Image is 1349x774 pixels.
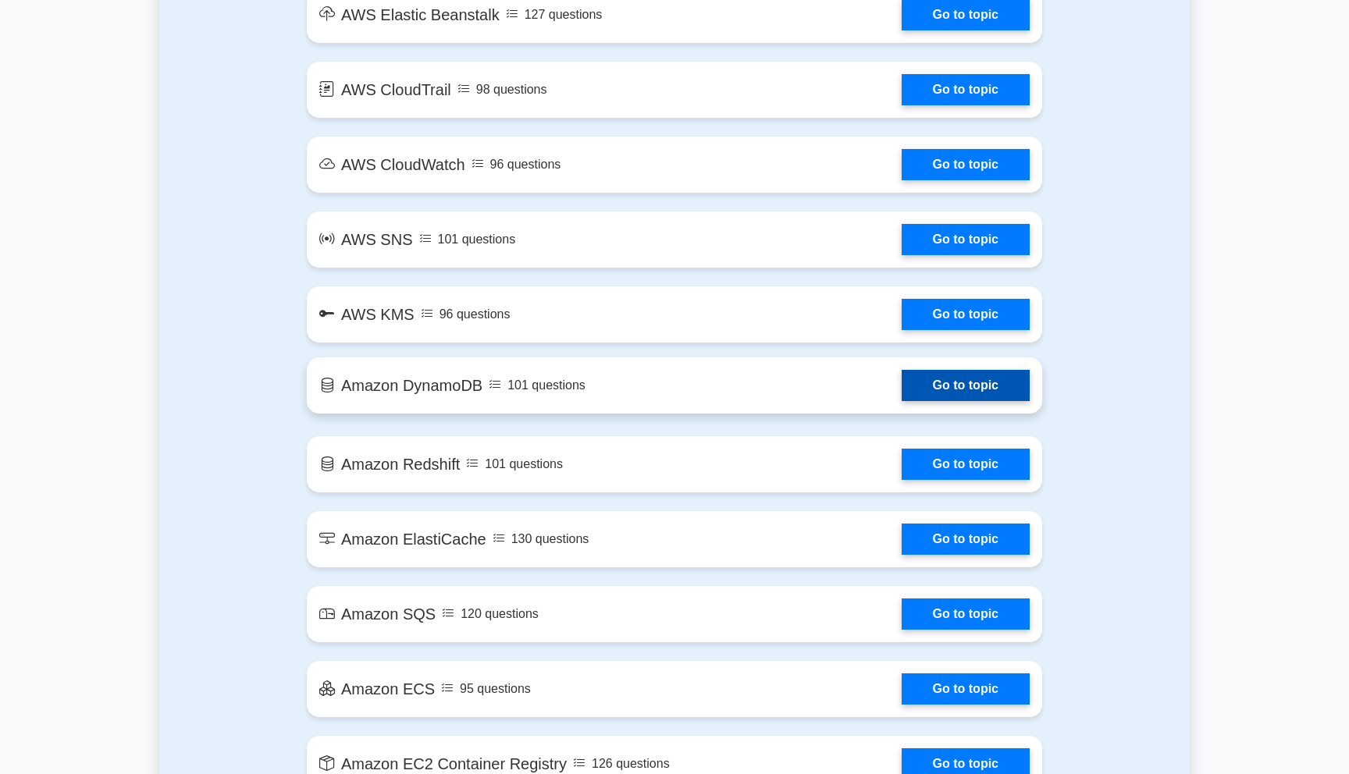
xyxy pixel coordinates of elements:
a: Go to topic [902,673,1030,705]
a: Go to topic [902,149,1030,180]
a: Go to topic [902,449,1030,480]
a: Go to topic [902,598,1030,630]
a: Go to topic [902,74,1030,105]
a: Go to topic [902,524,1030,555]
a: Go to topic [902,224,1030,255]
a: Go to topic [902,299,1030,330]
a: Go to topic [902,370,1030,401]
